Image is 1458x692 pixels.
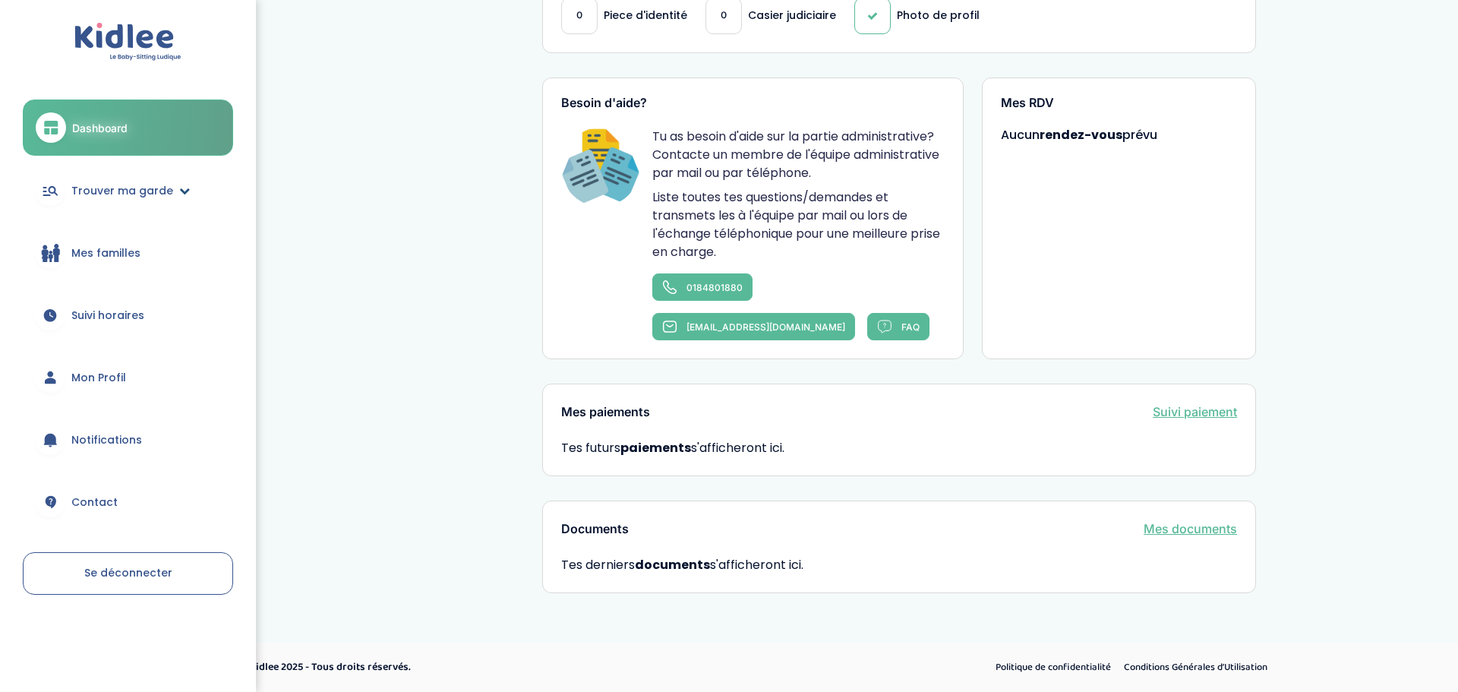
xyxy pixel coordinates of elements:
[686,282,743,293] span: 0184801880
[23,552,233,595] a: Se déconnecter
[897,8,980,24] p: Photo de profil
[1119,658,1273,678] a: Conditions Générales d’Utilisation
[71,432,142,448] span: Notifications
[748,8,836,24] p: Casier judiciaire
[990,658,1116,678] a: Politique de confidentialité
[23,288,233,343] a: Suivi horaires
[23,350,233,405] a: Mon Profil
[652,273,753,301] a: 0184801880
[652,313,855,340] a: [EMAIL_ADDRESS][DOMAIN_NAME]
[84,565,172,580] span: Se déconnecter
[1001,126,1157,144] span: Aucun prévu
[71,245,140,261] span: Mes familles
[1144,520,1237,538] a: Mes documents
[604,8,687,24] p: Piece d'identité
[72,120,128,136] span: Dashboard
[721,8,727,24] span: 0
[901,321,920,333] span: FAQ
[561,128,640,207] img: Happiness Officer
[576,8,582,24] span: 0
[23,163,233,218] a: Trouver ma garde
[1153,403,1237,421] a: Suivi paiement
[867,313,929,340] a: FAQ
[23,100,233,156] a: Dashboard
[635,556,710,574] strong: documents
[620,439,691,457] strong: paiements
[686,321,845,333] span: [EMAIL_ADDRESS][DOMAIN_NAME]
[71,370,126,386] span: Mon Profil
[74,23,181,62] img: logo.svg
[23,412,233,467] a: Notifications
[561,556,1237,574] span: Tes derniers s'afficheront ici.
[71,308,144,324] span: Suivi horaires
[652,188,944,261] p: Liste toutes tes questions/demandes et transmets les à l'équipe par mail ou lors de l'échange tél...
[23,226,233,280] a: Mes familles
[652,128,944,182] p: Tu as besoin d'aide sur la partie administrative? Contacte un membre de l'équipe administrative p...
[561,406,650,419] h3: Mes paiements
[561,523,629,536] h3: Documents
[1001,96,1238,110] h3: Mes RDV
[561,96,944,110] h3: Besoin d'aide?
[561,439,784,457] span: Tes futurs s'afficheront ici.
[240,659,794,675] p: © Kidlee 2025 - Tous droits réservés.
[71,183,173,199] span: Trouver ma garde
[71,495,118,510] span: Contact
[1040,126,1122,144] strong: rendez-vous
[23,475,233,529] a: Contact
